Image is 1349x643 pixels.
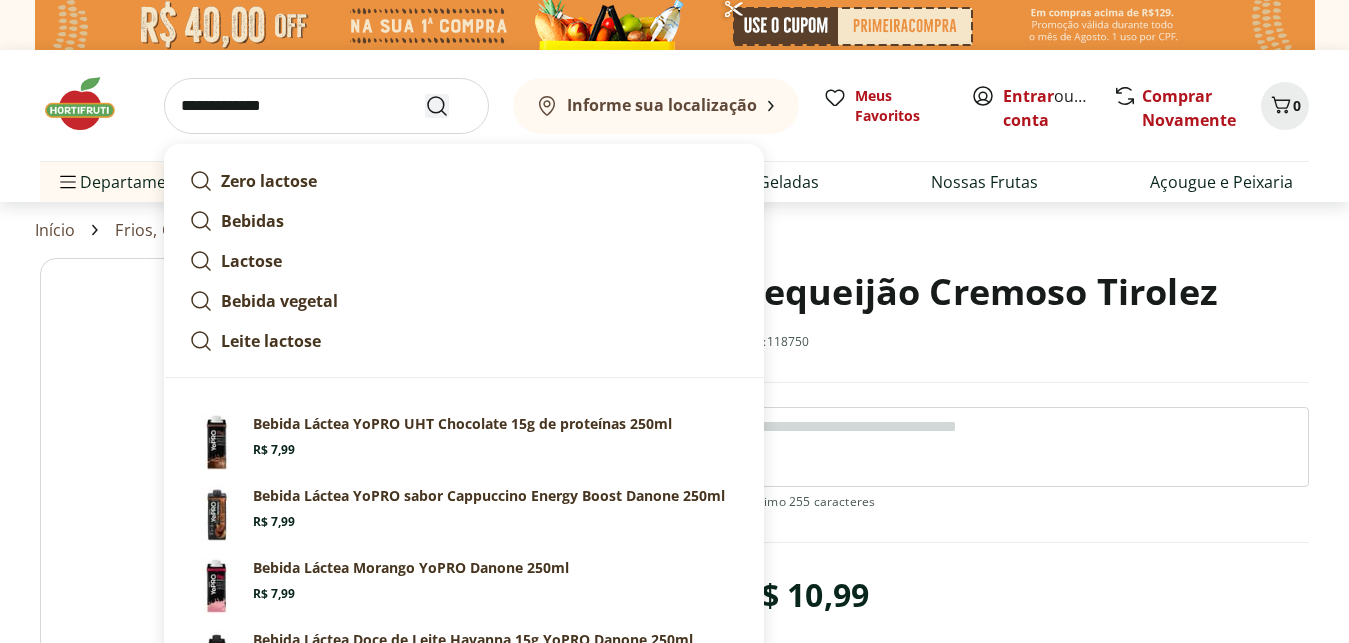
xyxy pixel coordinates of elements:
p: Bebida Láctea Morango YoPRO Danone 250ml [253,558,569,578]
div: R$ 10,99 [740,567,869,623]
a: Nossas Frutas [931,170,1038,194]
strong: Bebidas [221,210,284,232]
p: Bebida Láctea YoPRO UHT Chocolate 15g de proteínas 250ml [253,414,672,434]
a: Bebida vegetal [181,281,747,321]
span: R$ 7,99 [253,514,295,530]
a: Bebidas [181,201,747,241]
a: Leite lactose [181,321,747,361]
strong: Leite lactose [221,330,321,352]
button: Menu [56,158,80,206]
a: Açougue e Peixaria [1150,170,1293,194]
img: Bebida Láctea YoPRO sabor Cappuccino Energy Boost Danone 250ml [189,486,245,542]
p: SKU: 118750 [740,334,810,350]
span: R$ 7,99 [253,586,295,602]
a: Frios, Queijos & Laticínios [115,221,312,239]
button: Carrinho [1261,82,1309,130]
a: Comprar Novamente [1142,85,1236,131]
a: Zero lactose [181,161,747,201]
img: Bebida Láctea YoPRO UHT Chocolate 15g de proteínas 250ml [189,414,245,470]
a: Meus Favoritos [823,86,947,126]
b: Informe sua localização [567,94,757,116]
a: Bebida Lactea Morango YoPRO Danone 250ml.jpgBebida Láctea Morango YoPRO Danone 250mlR$ 7,99 [181,550,747,622]
input: search [164,78,489,134]
button: Informe sua localização [513,78,799,134]
span: Meus Favoritos [855,86,947,126]
span: Departamentos [56,158,200,206]
a: Início [35,221,76,239]
a: Criar conta [1003,85,1113,131]
a: Entrar [1003,85,1054,107]
span: ou [1003,84,1092,132]
a: Lactose [181,241,747,281]
strong: Lactose [221,250,282,272]
a: Bebida Láctea YoPRO UHT Chocolate 15g de proteínas 250mlBebida Láctea YoPRO UHT Chocolate 15g de ... [181,406,747,478]
span: R$ 7,99 [253,442,295,458]
img: Hortifruti [40,74,140,134]
span: 0 [1293,96,1301,115]
strong: Zero lactose [221,170,317,192]
img: Bebida Lactea Morango YoPRO Danone 250ml.jpg [189,558,245,614]
p: Bebida Láctea YoPRO sabor Cappuccino Energy Boost Danone 250ml [253,486,725,506]
h1: Requeijão Cremoso Tirolez [740,258,1218,326]
button: Submit Search [425,94,473,118]
a: Bebida Láctea YoPRO sabor Cappuccino Energy Boost Danone 250mlBebida Láctea YoPRO sabor Cappuccin... [181,478,747,550]
strong: Bebida vegetal [221,290,338,312]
